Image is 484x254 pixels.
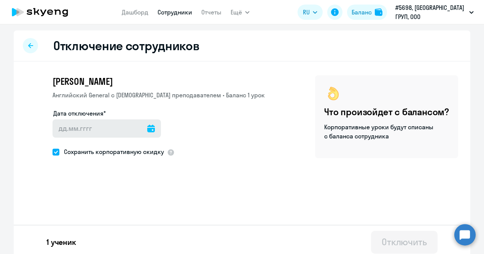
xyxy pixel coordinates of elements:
[382,236,427,248] div: Отключить
[59,147,164,156] span: Сохранить корпоративную скидку
[231,5,250,20] button: Ещё
[53,75,113,87] span: [PERSON_NAME]
[53,38,199,53] h2: Отключение сотрудников
[392,3,478,21] button: #5698, [GEOGRAPHIC_DATA] ГРУП, ООО
[201,8,221,16] a: Отчеты
[231,8,242,17] span: Ещё
[324,84,342,103] img: ok
[303,8,310,17] span: RU
[46,237,76,248] p: 1 ученик
[122,8,148,16] a: Дашборд
[158,8,192,16] a: Сотрудники
[298,5,323,20] button: RU
[324,122,435,141] p: Корпоративные уроки будут списаны с баланса сотрудника
[324,106,449,118] h4: Что произойдет с балансом?
[53,90,265,100] p: Английский General с [DEMOGRAPHIC_DATA] преподавателем • Баланс 1 урок
[53,109,106,118] label: Дата отключения*
[53,119,161,138] input: дд.мм.гггг
[352,8,372,17] div: Баланс
[375,8,382,16] img: balance
[395,3,466,21] p: #5698, [GEOGRAPHIC_DATA] ГРУП, ООО
[371,231,438,254] button: Отключить
[347,5,387,20] button: Балансbalance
